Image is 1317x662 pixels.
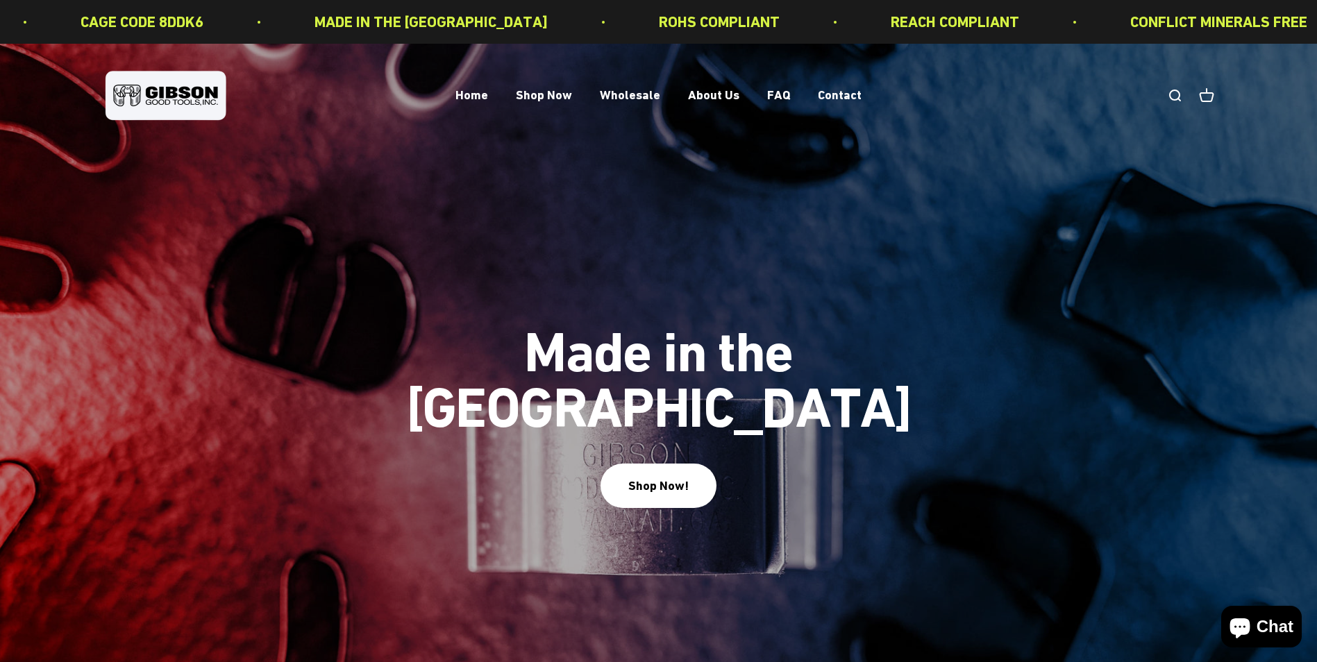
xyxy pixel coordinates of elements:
button: Shop Now! [601,464,716,507]
a: Wholesale [600,88,660,103]
a: FAQ [767,88,790,103]
p: ROHS COMPLIANT [657,10,778,34]
p: MADE IN THE [GEOGRAPHIC_DATA] [313,10,546,34]
p: REACH COMPLIANT [889,10,1018,34]
div: Shop Now! [628,476,689,496]
split-lines: Made in the [GEOGRAPHIC_DATA] [388,375,930,440]
a: Shop Now [516,88,572,103]
a: Home [455,88,488,103]
inbox-online-store-chat: Shopify online store chat [1217,606,1306,651]
p: CAGE CODE 8DDK6 [79,10,202,34]
p: CONFLICT MINERALS FREE [1129,10,1306,34]
a: About Us [688,88,739,103]
a: Contact [818,88,862,103]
